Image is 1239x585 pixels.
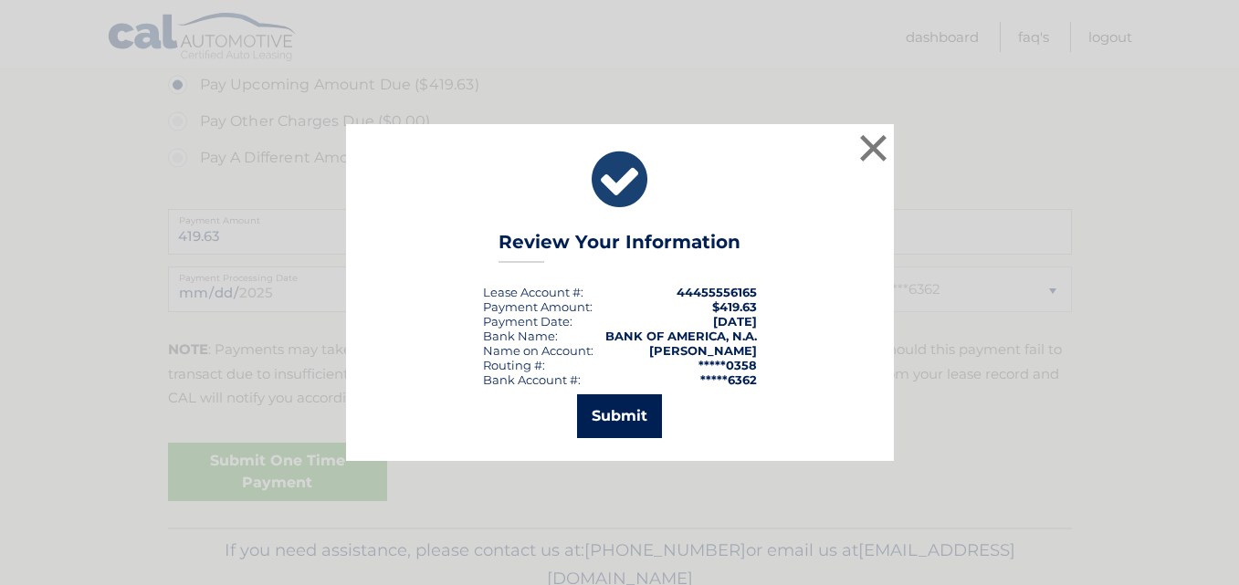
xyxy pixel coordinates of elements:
[483,358,545,372] div: Routing #:
[677,285,757,299] strong: 44455556165
[483,299,593,314] div: Payment Amount:
[483,343,593,358] div: Name on Account:
[499,231,740,263] h3: Review Your Information
[649,343,757,358] strong: [PERSON_NAME]
[483,329,558,343] div: Bank Name:
[483,372,581,387] div: Bank Account #:
[483,285,583,299] div: Lease Account #:
[856,130,892,166] button: ×
[605,329,757,343] strong: BANK OF AMERICA, N.A.
[713,314,757,329] span: [DATE]
[483,314,570,329] span: Payment Date
[577,394,662,438] button: Submit
[712,299,757,314] span: $419.63
[483,314,572,329] div: :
